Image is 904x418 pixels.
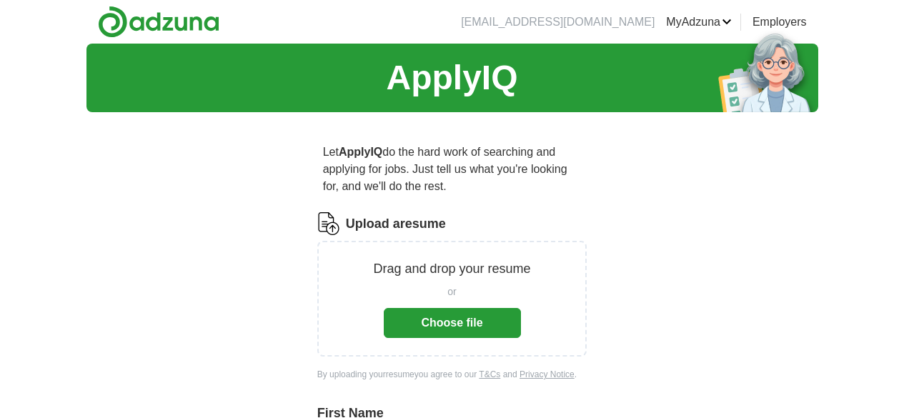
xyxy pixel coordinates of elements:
a: Privacy Notice [520,369,575,379]
a: Employers [752,14,807,31]
strong: ApplyIQ [339,146,382,158]
div: By uploading your resume you agree to our and . [317,368,587,381]
a: MyAdzuna [666,14,732,31]
h1: ApplyIQ [386,52,517,104]
img: Adzuna logo [98,6,219,38]
span: or [447,284,456,299]
p: Let do the hard work of searching and applying for jobs. Just tell us what you're looking for, an... [317,138,587,201]
p: Drag and drop your resume [373,259,530,279]
li: [EMAIL_ADDRESS][DOMAIN_NAME] [461,14,655,31]
button: Choose file [384,308,521,338]
img: CV Icon [317,212,340,235]
label: Upload a resume [346,214,446,234]
a: T&Cs [479,369,500,379]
